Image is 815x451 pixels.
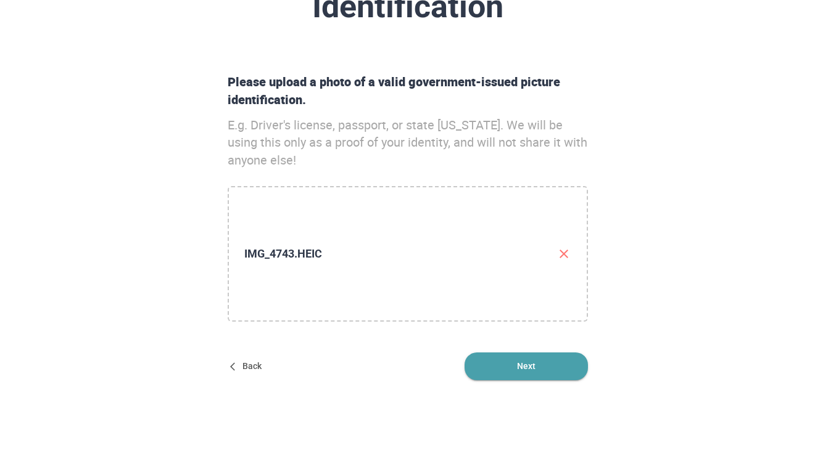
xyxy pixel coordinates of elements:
[556,246,571,261] button: IMG_4743.HEIC
[229,187,587,320] span: IMG_4743.HEIC
[465,352,588,380] button: Next
[223,73,593,108] div: Please upload a photo of a valid government-issued picture identification.
[223,116,593,169] div: E.g. Driver's license, passport, or state [US_STATE]. We will be using this only as a proof of yo...
[228,352,267,380] button: Back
